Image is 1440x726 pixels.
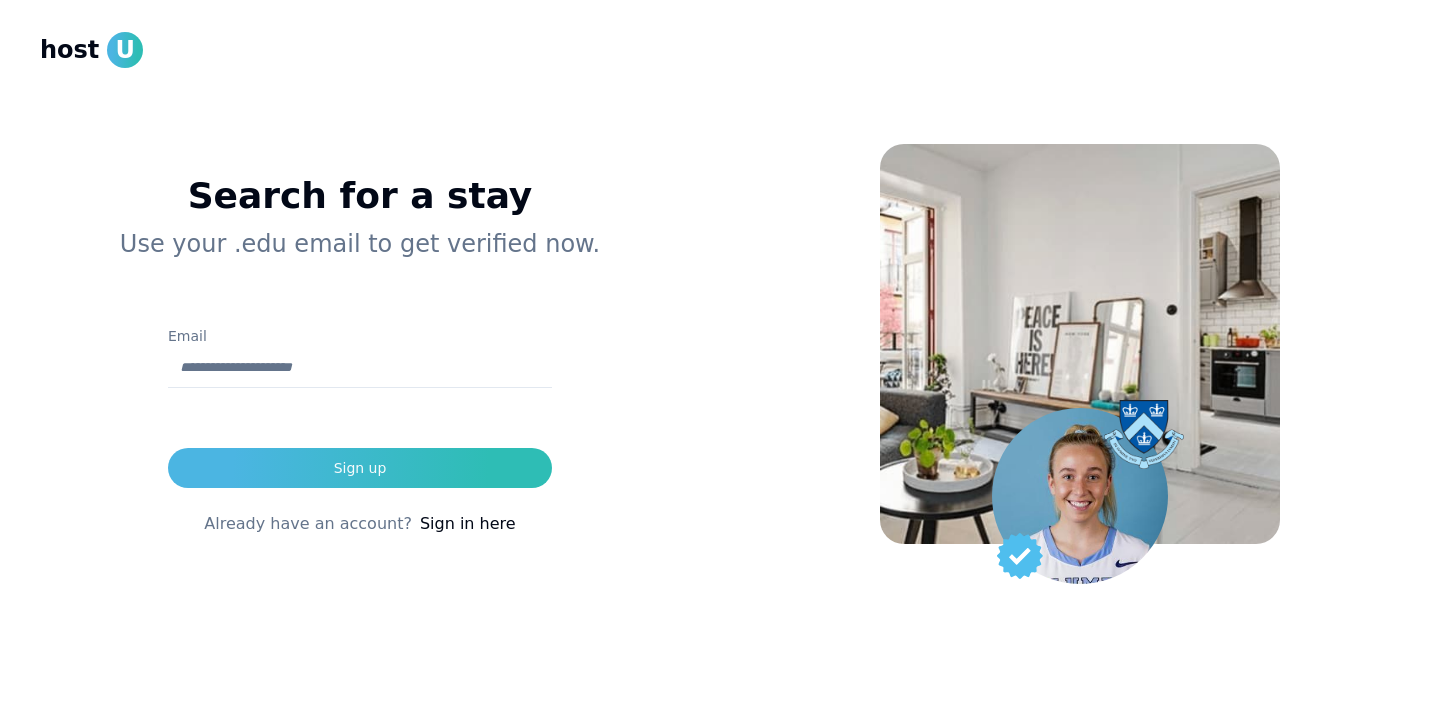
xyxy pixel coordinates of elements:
h1: Search for a stay [72,176,648,216]
img: House Background [880,144,1280,544]
p: Use your .edu email to get verified now. [72,228,648,260]
a: Sign in here [420,512,516,536]
div: Sign up [334,458,387,478]
span: host [40,34,99,66]
button: Sign up [168,448,552,488]
span: Already have an account? [204,512,412,536]
span: U [107,32,143,68]
label: Email [168,328,207,344]
img: Columbia university [1104,400,1184,469]
img: Student [992,408,1168,584]
a: hostU [40,32,143,68]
